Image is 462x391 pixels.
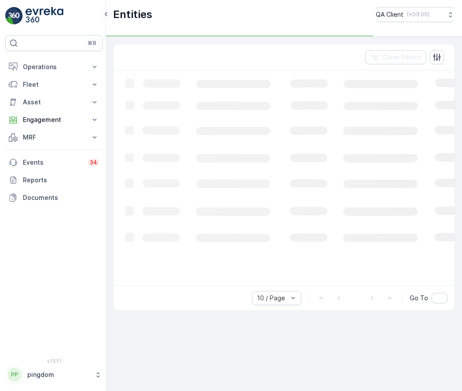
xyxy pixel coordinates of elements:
[365,50,426,64] button: Clear Filters
[23,98,85,107] p: Asset
[90,159,97,166] p: 34
[5,111,103,129] button: Engagement
[407,11,429,18] p: ( +03:00 )
[376,10,403,19] p: QA Client
[23,63,85,71] p: Operations
[5,76,103,93] button: Fleet
[5,129,103,146] button: MRF
[376,7,455,22] button: QA Client(+03:00)
[7,368,22,382] div: PP
[5,154,103,171] a: Events34
[23,115,85,124] p: Engagement
[88,40,96,47] p: ⌘B
[383,53,421,62] p: Clear Filters
[23,80,85,89] p: Fleet
[5,93,103,111] button: Asset
[23,176,99,184] p: Reports
[5,171,103,189] a: Reports
[5,365,103,384] button: PPpingdom
[410,294,428,302] span: Go To
[27,370,90,379] p: pingdom
[23,193,99,202] p: Documents
[5,189,103,207] a: Documents
[23,133,85,142] p: MRF
[113,7,152,22] p: Entities
[23,158,83,167] p: Events
[26,7,63,25] img: logo_light-DOdMpM7g.png
[5,58,103,76] button: Operations
[5,7,23,25] img: logo
[5,358,103,364] span: v 1.51.1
